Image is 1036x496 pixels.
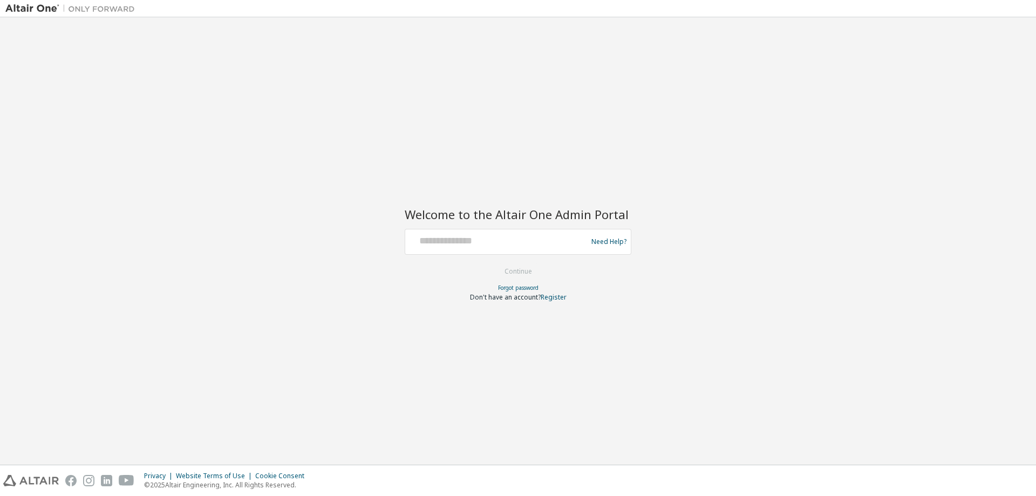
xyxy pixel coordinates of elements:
div: Website Terms of Use [176,472,255,480]
div: Privacy [144,472,176,480]
img: Altair One [5,3,140,14]
img: youtube.svg [119,475,134,486]
div: Cookie Consent [255,472,311,480]
a: Need Help? [591,241,626,242]
img: instagram.svg [83,475,94,486]
a: Forgot password [498,284,539,291]
h2: Welcome to the Altair One Admin Portal [405,207,631,222]
img: facebook.svg [65,475,77,486]
img: altair_logo.svg [3,475,59,486]
a: Register [541,293,567,302]
p: © 2025 Altair Engineering, Inc. All Rights Reserved. [144,480,311,490]
img: linkedin.svg [101,475,112,486]
span: Don't have an account? [470,293,541,302]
